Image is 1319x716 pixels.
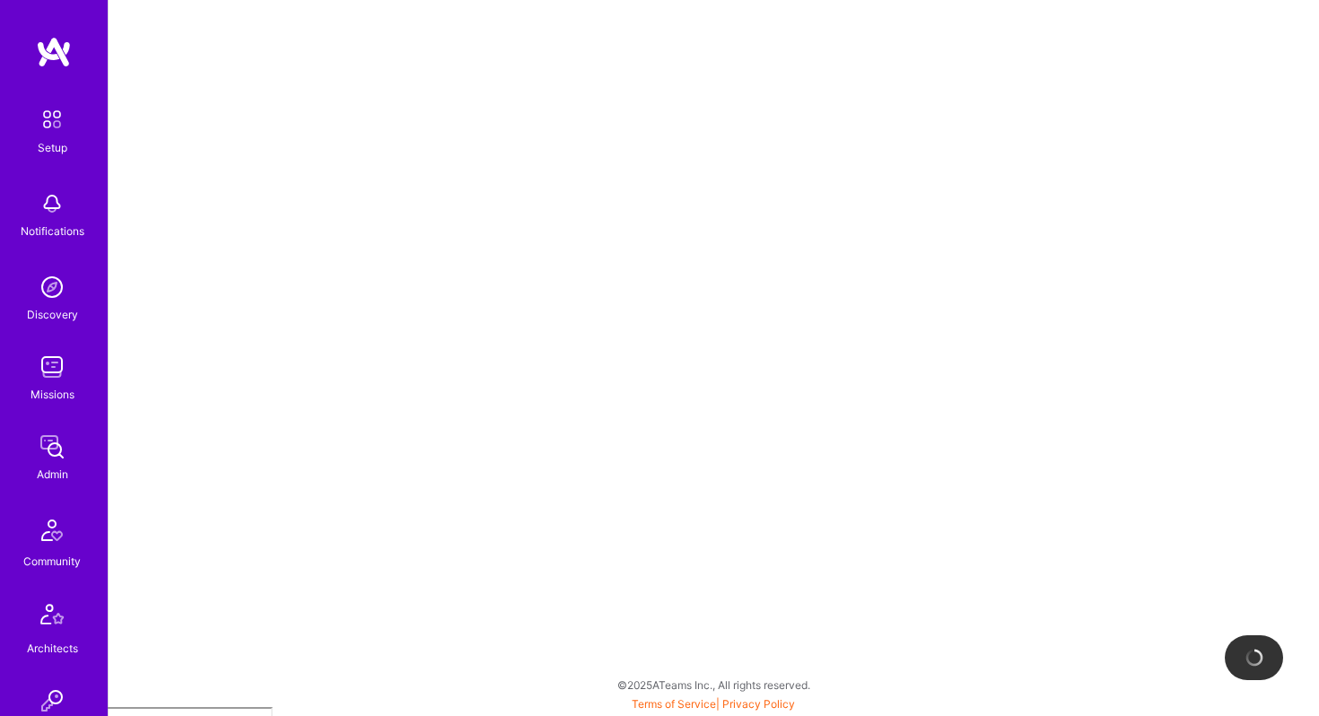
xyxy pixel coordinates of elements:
img: Community [31,509,74,552]
img: logo [36,36,72,68]
a: Terms of Service [632,697,716,711]
img: teamwork [34,349,70,385]
img: admin teamwork [34,429,70,465]
div: Admin [37,465,68,484]
img: discovery [34,269,70,305]
span: | [632,697,795,711]
div: Setup [38,138,67,157]
div: Architects [27,639,78,658]
div: Missions [31,385,74,404]
img: bell [34,186,70,222]
div: © 2025 ATeams Inc., All rights reserved. [108,662,1319,707]
img: Architects [31,596,74,639]
img: loading [1245,648,1264,668]
div: Notifications [21,222,84,240]
div: Discovery [27,305,78,324]
img: setup [33,100,71,138]
div: Community [23,552,81,571]
a: Privacy Policy [722,697,795,711]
